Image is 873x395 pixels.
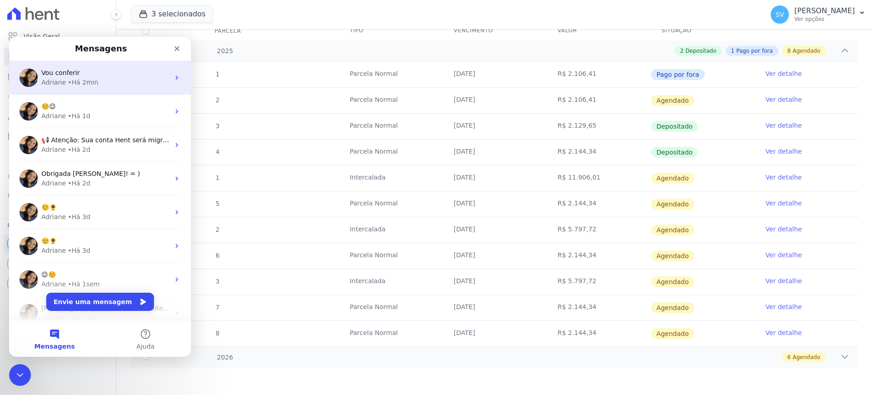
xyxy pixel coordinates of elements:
[59,276,90,286] div: • Há 1sem
[443,62,547,87] td: [DATE]
[4,167,112,185] a: Crédito
[651,173,694,184] span: Agendado
[32,268,682,275] span: [PERSON_NAME], na remessa enviada, o campo de multa e juros está zerado. Essa informação precisa ...
[339,321,443,346] td: Parcela Normal
[4,127,112,145] a: Minha Carteira
[32,234,47,241] span: 😉☺️
[32,243,57,252] div: Adriane
[10,133,29,151] img: Profile image for Adriane
[9,364,31,386] iframe: Intercom live chat
[215,278,220,285] span: 3
[765,69,802,78] a: Ver detalhe
[59,243,90,252] div: • Há 1sem
[10,200,29,218] img: Profile image for Adriane
[765,250,802,260] a: Ver detalhe
[547,62,651,87] td: R$ 2.106,41
[339,269,443,295] td: Intercalada
[10,166,29,185] img: Profile image for Adriane
[765,147,802,156] a: Ver detalhe
[765,121,802,130] a: Ver detalhe
[651,69,705,80] span: Pago por fora
[443,114,547,139] td: [DATE]
[339,295,443,320] td: Parcela Normal
[547,191,651,217] td: R$ 2.144,34
[4,87,112,105] a: Lotes
[32,175,57,185] div: Adriane
[91,284,182,320] button: Ajuda
[788,353,791,361] span: 6
[685,47,716,55] span: Depositado
[9,37,191,357] iframe: Intercom live chat
[765,95,802,104] a: Ver detalhe
[443,191,547,217] td: [DATE]
[4,107,112,125] a: Clientes
[25,306,66,313] span: Mensagens
[215,148,220,155] span: 4
[32,142,57,151] div: Adriane
[4,67,112,85] a: Parcelas
[339,191,443,217] td: Parcela Normal
[339,62,443,87] td: Parcela Normal
[32,167,48,174] span: ☺️🌻
[59,75,81,84] div: • Há 1d
[443,140,547,165] td: [DATE]
[204,22,252,40] div: Parcela
[4,255,112,273] a: Conta Hent
[10,99,29,117] img: Profile image for Adriane
[339,114,443,139] td: Parcela Normal
[651,121,698,132] span: Depositado
[4,27,112,45] a: Visão Geral
[32,200,48,208] span: ☺️🌻
[32,108,57,118] div: Adriane
[10,65,29,84] img: Profile image for Adriane
[215,226,220,233] span: 2
[32,66,47,73] span: ☺️😉
[443,295,547,320] td: [DATE]
[651,199,694,210] span: Agendado
[651,250,694,261] span: Agendado
[443,269,547,295] td: [DATE]
[547,243,651,269] td: R$ 2.144,34
[215,122,220,130] span: 3
[215,96,220,104] span: 2
[24,32,60,41] span: Visão Geral
[4,147,112,165] a: Transferências
[215,330,220,337] span: 8
[4,235,112,253] a: Recebíveis
[763,2,873,27] button: SV [PERSON_NAME] Ver opções
[731,47,735,55] span: 1
[215,70,220,78] span: 1
[547,321,651,346] td: R$ 2.144,34
[59,108,81,118] div: • Há 2d
[215,174,220,181] span: 1
[215,252,220,259] span: 6
[339,21,443,40] th: Tipo
[794,6,855,15] p: [PERSON_NAME]
[776,11,784,18] span: SV
[4,187,112,205] a: Negativação
[547,295,651,320] td: R$ 2.144,34
[443,321,547,346] td: [DATE]
[32,276,57,286] div: Adriane
[339,243,443,269] td: Parcela Normal
[339,88,443,113] td: Parcela Normal
[215,200,220,207] span: 5
[443,243,547,269] td: [DATE]
[37,256,145,274] button: Envie uma mensagem
[547,217,651,243] td: R$ 5.797,72
[131,5,213,23] button: 3 selecionados
[59,142,81,151] div: • Há 2d
[736,47,773,55] span: Pago por fora
[59,209,81,219] div: • Há 3d
[59,175,81,185] div: • Há 3d
[651,147,698,158] span: Depositado
[339,140,443,165] td: Parcela Normal
[765,199,802,208] a: Ver detalhe
[651,95,694,106] span: Agendado
[547,114,651,139] td: R$ 2.129,65
[443,165,547,191] td: [DATE]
